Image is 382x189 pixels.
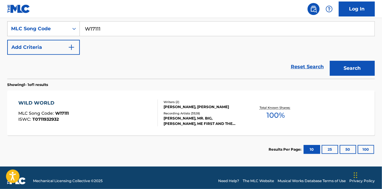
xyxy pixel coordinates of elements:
[243,178,274,184] a: The MLC Website
[164,100,245,104] div: Writers ( 2 )
[308,3,320,15] a: Public Search
[18,99,69,107] div: WILD WORLD
[322,145,338,154] button: 25
[260,105,292,110] p: Total Known Shares:
[358,145,374,154] button: 100
[164,116,245,126] div: [PERSON_NAME], MR. BIG, [PERSON_NAME], ME FIRST AND THE GIMME GIMMES, [PERSON_NAME]
[164,111,245,116] div: Recording Artists ( 3528 )
[352,160,382,189] iframe: Chat Widget
[278,178,346,184] a: Musical Works Database Terms of Use
[18,111,55,116] span: MLC Song Code :
[7,90,375,135] a: WILD WORLDMLC Song Code:W17111ISWC:T0711932932Writers (2)[PERSON_NAME], [PERSON_NAME]Recording Ar...
[323,3,335,15] div: Help
[267,110,285,121] span: 100 %
[55,111,69,116] span: W17111
[340,145,356,154] button: 50
[304,145,320,154] button: 10
[11,25,65,32] div: MLC Song Code
[33,178,103,184] span: Mechanical Licensing Collective © 2025
[288,60,327,73] a: Reset Search
[354,166,357,184] div: Ziehen
[32,117,59,122] span: T0711932932
[18,117,32,122] span: ISWC :
[68,44,75,51] img: 9d2ae6d4665cec9f34b9.svg
[352,160,382,189] div: Chat-Widget
[7,21,375,79] form: Search Form
[269,147,303,152] p: Results Per Page:
[7,82,48,87] p: Showing 1 - 1 of 1 results
[7,4,30,13] img: MLC Logo
[349,178,375,184] a: Privacy Policy
[7,177,26,185] img: logo
[330,61,375,76] button: Search
[326,5,333,13] img: help
[164,104,245,110] div: [PERSON_NAME], [PERSON_NAME]
[339,1,375,16] a: Log In
[7,40,80,55] button: Add Criteria
[218,178,239,184] a: Need Help?
[310,5,317,13] img: search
